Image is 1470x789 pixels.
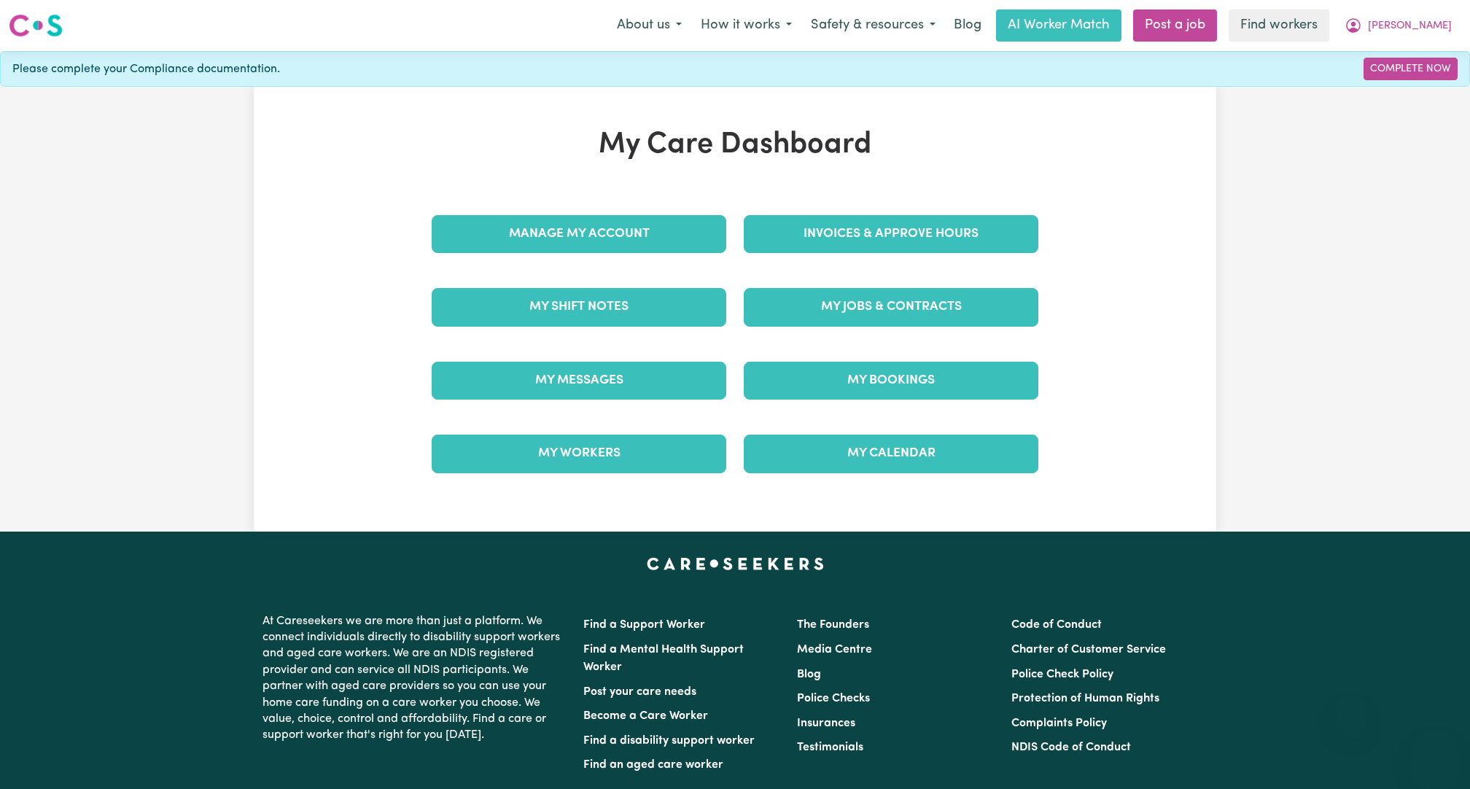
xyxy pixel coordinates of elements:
a: Code of Conduct [1011,619,1102,631]
a: My Workers [432,435,726,473]
a: Protection of Human Rights [1011,693,1159,704]
a: The Founders [797,619,869,631]
img: Careseekers logo [9,12,63,39]
button: How it works [691,10,801,41]
iframe: Close message [1336,696,1365,725]
a: Find a Support Worker [583,619,705,631]
a: Post your care needs [583,686,696,698]
a: Blog [945,9,990,42]
button: My Account [1335,10,1461,41]
a: Complete Now [1364,58,1458,80]
a: My Jobs & Contracts [744,288,1038,326]
a: My Calendar [744,435,1038,473]
a: My Shift Notes [432,288,726,326]
a: AI Worker Match [996,9,1121,42]
a: Manage My Account [432,215,726,253]
a: Become a Care Worker [583,710,708,722]
a: Police Checks [797,693,870,704]
a: NDIS Code of Conduct [1011,742,1131,753]
a: Media Centre [797,644,872,656]
a: Blog [797,669,821,680]
a: Find an aged care worker [583,759,723,771]
span: Please complete your Compliance documentation. [12,61,280,78]
button: Safety & resources [801,10,945,41]
a: Post a job [1133,9,1217,42]
p: At Careseekers we are more than just a platform. We connect individuals directly to disability su... [262,607,566,750]
a: Find a disability support worker [583,735,755,747]
a: My Messages [432,362,726,400]
a: Charter of Customer Service [1011,644,1166,656]
a: Testimonials [797,742,863,753]
span: [PERSON_NAME] [1368,18,1452,34]
a: Careseekers home page [647,558,824,570]
a: Insurances [797,718,855,729]
a: Find workers [1229,9,1329,42]
iframe: Button to launch messaging window [1412,731,1458,777]
a: Invoices & Approve Hours [744,215,1038,253]
a: Complaints Policy [1011,718,1107,729]
a: Police Check Policy [1011,669,1113,680]
a: Careseekers logo [9,9,63,42]
button: About us [607,10,691,41]
a: Find a Mental Health Support Worker [583,644,744,673]
h1: My Care Dashboard [423,128,1047,163]
a: My Bookings [744,362,1038,400]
